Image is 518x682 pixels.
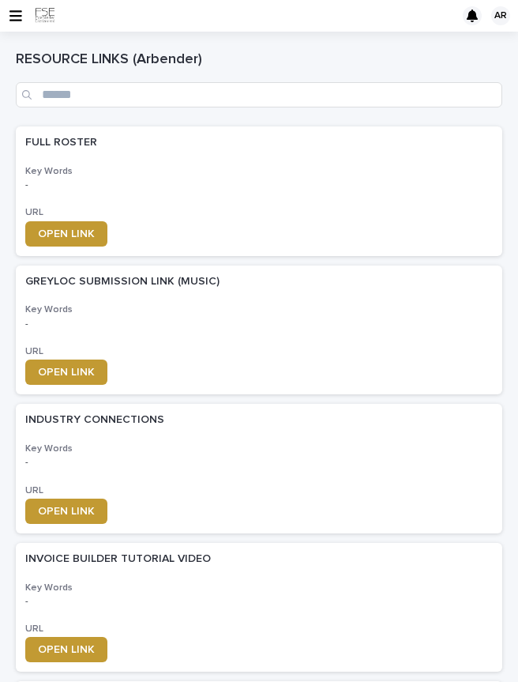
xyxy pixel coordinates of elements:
p: INDUSTRY CONNECTIONS [25,410,167,427]
h3: URL [25,206,493,219]
input: Search [16,82,502,107]
h3: Key Words [25,443,493,455]
a: INDUSTRY CONNECTIONSINDUSTRY CONNECTIONS Key Words-URLOPEN LINK [16,404,502,533]
p: GREYLOC SUBMISSION LINK (MUSIC) [25,272,223,288]
a: GREYLOC SUBMISSION LINK (MUSIC)GREYLOC SUBMISSION LINK (MUSIC) Key Words-URLOPEN LINK [16,266,502,395]
h3: Key Words [25,303,493,316]
a: OPEN LINK [25,221,107,247]
p: - [25,596,493,607]
span: OPEN LINK [38,644,95,655]
p: - [25,457,493,468]
h3: URL [25,345,493,358]
h3: Key Words [25,582,493,594]
span: OPEN LINK [38,506,95,517]
h3: URL [25,484,493,497]
a: INVOICE BUILDER TUTORIAL VIDEOINVOICE BUILDER TUTORIAL VIDEO Key Words-URLOPEN LINK [16,543,502,673]
h3: URL [25,623,493,635]
p: FULL ROSTER [25,133,100,149]
p: - [25,318,493,330]
a: FULL ROSTERFULL ROSTER Key Words-URLOPEN LINK [16,126,502,256]
img: 9JgRvJ3ETPGCJDhvPVA5 [35,6,55,26]
p: - [25,179,493,190]
span: OPEN LINK [38,367,95,378]
a: OPEN LINK [25,360,107,385]
h1: RESOURCE LINKS (Arbender) [16,51,502,70]
a: OPEN LINK [25,637,107,662]
a: OPEN LINK [25,499,107,524]
span: OPEN LINK [38,228,95,239]
div: AR [491,6,510,25]
h3: Key Words [25,165,493,178]
p: INVOICE BUILDER TUTORIAL VIDEO [25,549,214,566]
